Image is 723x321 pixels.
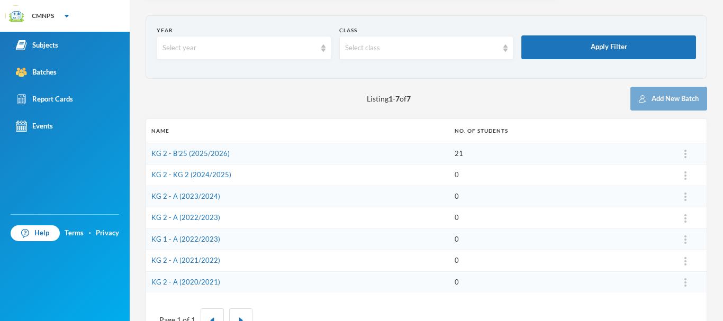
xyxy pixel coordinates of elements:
[16,67,57,78] div: Batches
[449,119,664,143] th: No. of students
[11,225,60,241] a: Help
[388,94,393,103] b: 1
[151,149,230,158] a: KG 2 - B'25 (2025/2026)
[16,94,73,105] div: Report Cards
[16,40,58,51] div: Subjects
[6,6,27,27] img: logo
[684,257,686,265] img: ...
[96,228,119,239] a: Privacy
[449,164,664,186] td: 0
[449,143,664,164] td: 21
[162,43,316,53] div: Select year
[151,170,231,179] a: KG 2 - KG 2 (2024/2025)
[684,171,686,180] img: ...
[89,228,91,239] div: ·
[449,207,664,229] td: 0
[151,235,220,243] a: KG 1 - A (2022/2023)
[339,26,514,34] div: Class
[151,278,220,286] a: KG 2 - A (2020/2021)
[521,35,696,59] button: Apply Filter
[630,87,707,111] button: Add New Batch
[32,11,54,21] div: CMNPS
[65,228,84,239] a: Terms
[684,214,686,223] img: ...
[151,213,220,222] a: KG 2 - A (2022/2023)
[146,119,449,143] th: Name
[684,235,686,244] img: ...
[449,228,664,250] td: 0
[367,93,411,104] span: Listing - of
[449,271,664,292] td: 0
[16,121,53,132] div: Events
[395,94,400,103] b: 7
[684,192,686,201] img: ...
[151,256,220,264] a: KG 2 - A (2021/2022)
[345,43,499,53] div: Select class
[406,94,411,103] b: 7
[684,278,686,287] img: ...
[157,26,331,34] div: Year
[449,250,664,272] td: 0
[684,150,686,158] img: ...
[151,192,220,200] a: KG 2 - A (2023/2024)
[449,186,664,207] td: 0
